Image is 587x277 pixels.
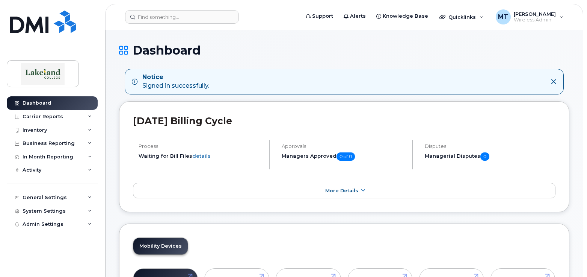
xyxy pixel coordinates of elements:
[139,143,263,149] h4: Process
[133,238,188,254] a: Mobility Devices
[192,153,211,159] a: details
[425,143,555,149] h4: Disputes
[139,152,263,160] li: Waiting for Bill Files
[480,152,489,161] span: 0
[142,73,209,82] strong: Notice
[325,188,358,193] span: More Details
[282,143,406,149] h4: Approvals
[282,152,406,161] h5: Managers Approved
[142,73,209,90] div: Signed in successfully.
[425,152,555,161] h5: Managerial Disputes
[119,44,569,57] h1: Dashboard
[133,115,555,126] h2: [DATE] Billing Cycle
[337,152,355,161] span: 0 of 0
